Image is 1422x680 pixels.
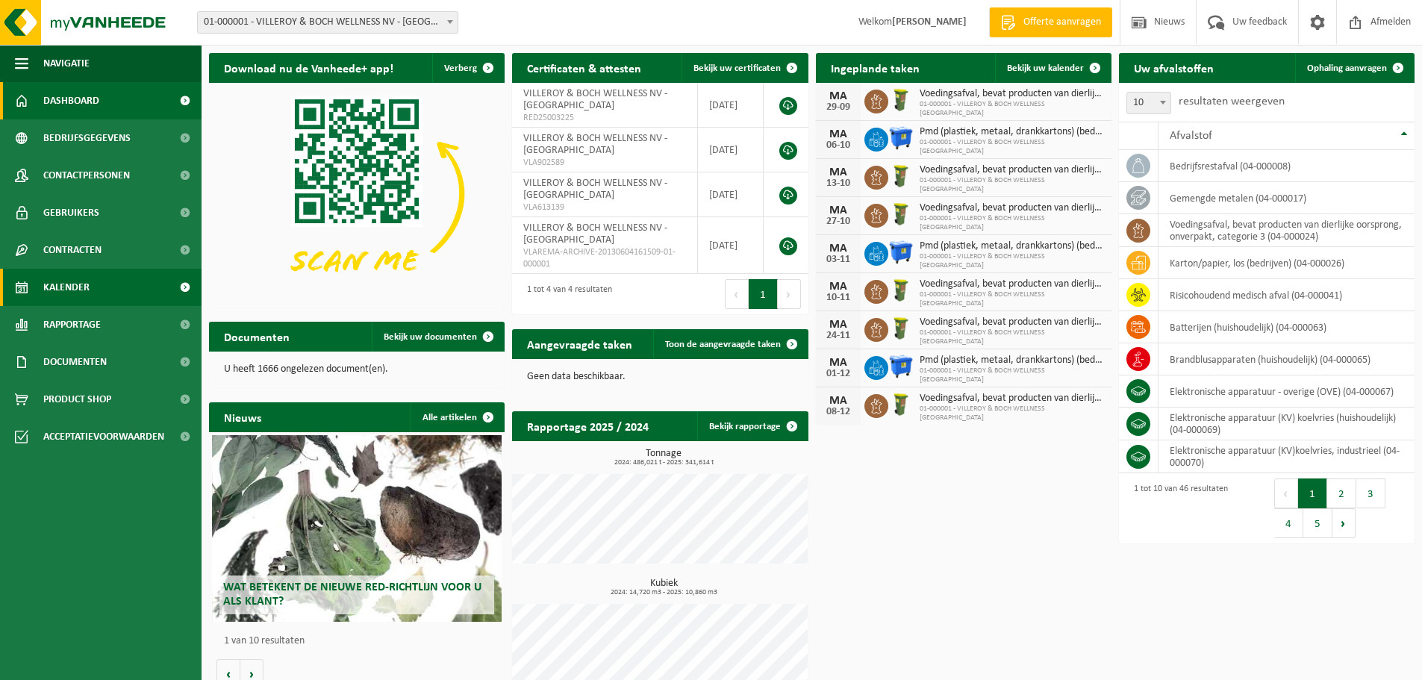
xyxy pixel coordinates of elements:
a: Bekijk uw certificaten [682,53,807,83]
span: 01-000001 - VILLEROY & BOCH WELLNESS [GEOGRAPHIC_DATA] [920,290,1104,308]
span: VILLEROY & BOCH WELLNESS NV - [GEOGRAPHIC_DATA] [523,88,667,111]
span: 2024: 486,021 t - 2025: 341,614 t [520,459,808,467]
span: 10 [1127,93,1170,113]
a: Alle artikelen [411,402,503,432]
button: Previous [725,279,749,309]
div: 01-12 [823,369,853,379]
span: Voedingsafval, bevat producten van dierlijke oorsprong, onverpakt, categorie 3 [920,202,1104,214]
button: Next [1332,508,1356,538]
span: Voedingsafval, bevat producten van dierlijke oorsprong, onverpakt, categorie 3 [920,164,1104,176]
span: 01-000001 - VILLEROY & BOCH WELLNESS [GEOGRAPHIC_DATA] [920,100,1104,118]
h2: Ingeplande taken [816,53,935,82]
td: [DATE] [698,128,764,172]
a: Bekijk uw kalender [995,53,1110,83]
span: Kalender [43,269,90,306]
td: karton/papier, los (bedrijven) (04-000026) [1159,247,1415,279]
h2: Uw afvalstoffen [1119,53,1229,82]
td: [DATE] [698,172,764,217]
p: Geen data beschikbaar. [527,372,793,382]
span: 01-000001 - VILLEROY & BOCH WELLNESS [GEOGRAPHIC_DATA] [920,252,1104,270]
span: Bekijk uw certificaten [693,63,781,73]
h2: Certificaten & attesten [512,53,656,82]
td: voedingsafval, bevat producten van dierlijke oorsprong, onverpakt, categorie 3 (04-000024) [1159,214,1415,247]
div: 10-11 [823,293,853,303]
div: 29-09 [823,102,853,113]
a: Offerte aanvragen [989,7,1112,37]
span: Dashboard [43,82,99,119]
span: Bekijk uw documenten [384,332,477,342]
span: Wat betekent de nieuwe RED-richtlijn voor u als klant? [223,581,481,608]
td: [DATE] [698,83,764,128]
td: elektronische apparatuur (KV)koelvries, industrieel (04-000070) [1159,440,1415,473]
h2: Download nu de Vanheede+ app! [209,53,408,82]
span: VILLEROY & BOCH WELLNESS NV - [GEOGRAPHIC_DATA] [523,133,667,156]
span: 01-000001 - VILLEROY & BOCH WELLNESS NV - ROESELARE [197,11,458,34]
div: 1 tot 4 van 4 resultaten [520,278,612,311]
span: Bedrijfsgegevens [43,119,131,157]
span: VILLEROY & BOCH WELLNESS NV - [GEOGRAPHIC_DATA] [523,222,667,246]
td: batterijen (huishoudelijk) (04-000063) [1159,311,1415,343]
button: 4 [1274,508,1303,538]
span: 01-000001 - VILLEROY & BOCH WELLNESS [GEOGRAPHIC_DATA] [920,328,1104,346]
span: Pmd (plastiek, metaal, drankkartons) (bedrijven) [920,240,1104,252]
img: WB-0060-HPE-GN-50 [888,87,914,113]
a: Ophaling aanvragen [1295,53,1413,83]
span: Voedingsafval, bevat producten van dierlijke oorsprong, onverpakt, categorie 3 [920,278,1104,290]
img: Download de VHEPlus App [209,83,505,305]
div: MA [823,205,853,216]
span: Gebruikers [43,194,99,231]
button: 1 [1298,478,1327,508]
span: 2024: 14,720 m3 - 2025: 10,860 m3 [520,589,808,596]
div: MA [823,281,853,293]
div: MA [823,357,853,369]
span: 01-000001 - VILLEROY & BOCH WELLNESS [GEOGRAPHIC_DATA] [920,405,1104,422]
div: MA [823,395,853,407]
span: VLA902589 [523,157,686,169]
button: 1 [749,279,778,309]
span: Acceptatievoorwaarden [43,418,164,455]
span: 10 [1126,92,1171,114]
button: 3 [1356,478,1385,508]
div: 1 tot 10 van 46 resultaten [1126,477,1228,540]
button: 5 [1303,508,1332,538]
div: 27-10 [823,216,853,227]
img: WB-1100-HPE-BE-01 [888,354,914,379]
span: RED25003225 [523,112,686,124]
button: Previous [1274,478,1298,508]
strong: [PERSON_NAME] [892,16,967,28]
span: Voedingsafval, bevat producten van dierlijke oorsprong, onverpakt, categorie 3 [920,316,1104,328]
span: Contracten [43,231,102,269]
button: Next [778,279,801,309]
div: MA [823,90,853,102]
span: Bekijk uw kalender [1007,63,1084,73]
div: MA [823,319,853,331]
span: Documenten [43,343,107,381]
td: elektronische apparatuur - overige (OVE) (04-000067) [1159,375,1415,408]
span: VILLEROY & BOCH WELLNESS NV - [GEOGRAPHIC_DATA] [523,178,667,201]
button: 2 [1327,478,1356,508]
td: gemengde metalen (04-000017) [1159,182,1415,214]
img: WB-0060-HPE-GN-50 [888,392,914,417]
div: 03-11 [823,255,853,265]
span: Ophaling aanvragen [1307,63,1387,73]
h2: Rapportage 2025 / 2024 [512,411,664,440]
span: Voedingsafval, bevat producten van dierlijke oorsprong, onverpakt, categorie 3 [920,393,1104,405]
div: 08-12 [823,407,853,417]
a: Wat betekent de nieuwe RED-richtlijn voor u als klant? [212,435,502,622]
span: Pmd (plastiek, metaal, drankkartons) (bedrijven) [920,355,1104,366]
span: Offerte aanvragen [1020,15,1105,30]
span: VLA613139 [523,202,686,213]
span: Toon de aangevraagde taken [665,340,781,349]
label: resultaten weergeven [1179,96,1285,107]
h2: Nieuws [209,402,276,431]
td: elektronische apparatuur (KV) koelvries (huishoudelijk) (04-000069) [1159,408,1415,440]
span: Rapportage [43,306,101,343]
span: 01-000001 - VILLEROY & BOCH WELLNESS NV - ROESELARE [198,12,458,33]
img: WB-1100-HPE-BE-01 [888,240,914,265]
button: Verberg [432,53,503,83]
td: [DATE] [698,217,764,274]
img: WB-0060-HPE-GN-50 [888,278,914,303]
img: WB-0060-HPE-GN-50 [888,202,914,227]
img: WB-1100-HPE-BE-01 [888,125,914,151]
p: 1 van 10 resultaten [224,636,497,646]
